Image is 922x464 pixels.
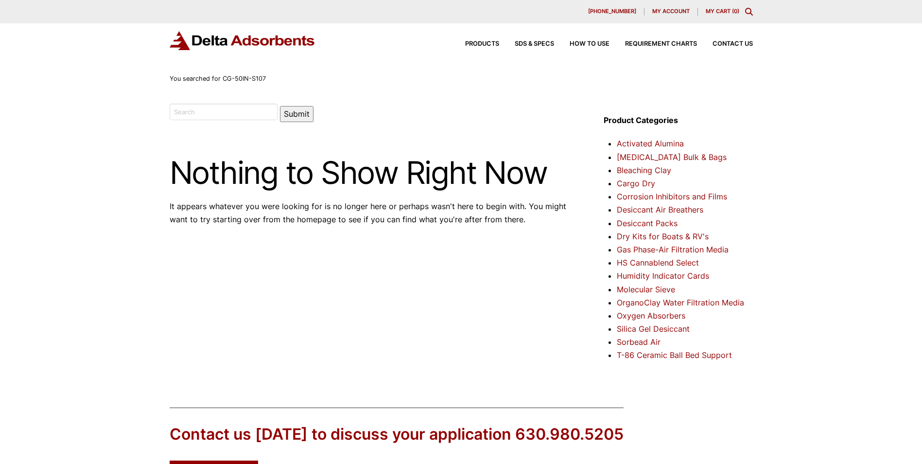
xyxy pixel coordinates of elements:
[617,285,675,294] a: Molecular Sieve
[625,41,697,47] span: Requirement Charts
[617,139,684,148] a: Activated Alumina
[617,337,661,347] a: Sorbead Air
[617,152,727,162] a: [MEDICAL_DATA] Bulk & Bags
[652,9,690,14] span: My account
[745,8,753,16] div: Toggle Modal Content
[706,8,739,15] a: My Cart (0)
[465,41,499,47] span: Products
[617,324,690,334] a: Silica Gel Desiccant
[170,156,575,190] h1: Nothing to Show Right Now
[617,298,744,307] a: OrganoClay Water Filtration Media
[170,75,266,82] span: You searched for CG-50IN-S107
[644,8,698,16] a: My account
[499,41,554,47] a: SDS & SPECS
[617,165,671,175] a: Bleaching Clay
[280,106,313,122] button: Submit
[617,192,727,201] a: Corrosion Inhibitors and Films
[450,41,499,47] a: Products
[617,258,699,268] a: HS Cannablend Select
[617,245,729,254] a: Gas Phase-Air Filtration Media
[604,114,752,127] h4: Product Categories
[554,41,609,47] a: How to Use
[580,8,644,16] a: [PHONE_NUMBER]
[588,9,636,14] span: [PHONE_NUMBER]
[713,41,753,47] span: Contact Us
[170,200,575,226] p: It appears whatever you were looking for is no longer here or perhaps wasn't here to begin with. ...
[170,104,278,120] input: Search
[617,350,732,360] a: T-86 Ceramic Ball Bed Support
[617,311,685,321] a: Oxygen Absorbers
[515,41,554,47] span: SDS & SPECS
[734,8,737,15] span: 0
[617,232,709,241] a: Dry Kits for Boats & RV's
[570,41,609,47] span: How to Use
[609,41,697,47] a: Requirement Charts
[617,205,703,214] a: Desiccant Air Breathers
[617,178,655,188] a: Cargo Dry
[617,271,709,281] a: Humidity Indicator Cards
[170,424,624,446] div: Contact us [DATE] to discuss your application 630.980.5205
[697,41,753,47] a: Contact Us
[170,31,315,50] img: Delta Adsorbents
[617,218,678,228] a: Desiccant Packs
